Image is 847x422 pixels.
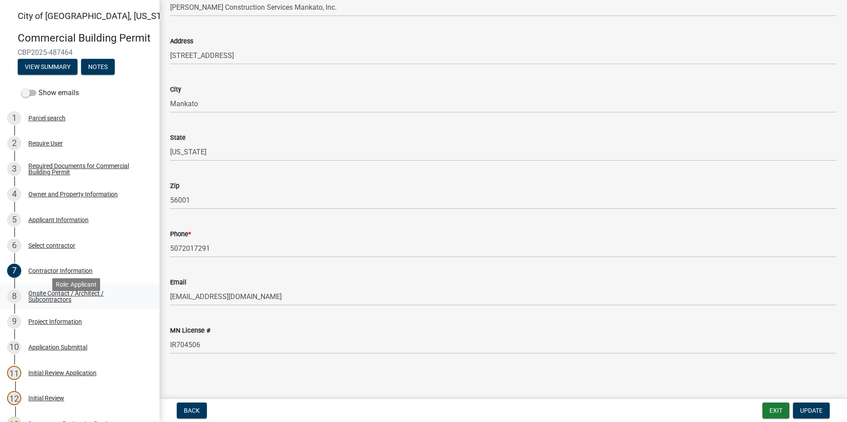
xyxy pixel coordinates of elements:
[7,187,21,201] div: 4
[28,395,64,401] div: Initial Review
[7,213,21,227] div: 5
[7,111,21,125] div: 1
[28,318,82,325] div: Project Information
[18,48,142,57] span: CBP2025-487464
[28,217,89,223] div: Applicant Information
[7,264,21,278] div: 7
[170,183,179,189] label: Zip
[21,88,79,98] label: Show emails
[762,403,789,418] button: Exit
[177,403,207,418] button: Back
[28,370,97,376] div: Initial Review Application
[28,290,145,303] div: Onsite Contact / Architect / Subcontractors
[170,38,193,45] label: Address
[7,366,21,380] div: 11
[28,140,63,146] div: Require User
[7,391,21,405] div: 12
[81,59,115,75] button: Notes
[7,340,21,354] div: 10
[7,136,21,150] div: 2
[28,268,93,274] div: Contractor Information
[81,64,115,71] wm-modal-confirm: Notes
[28,115,66,121] div: Parcel search
[28,242,75,249] div: Select contractor
[28,163,145,175] div: Required Documents for Commercial Building Permit
[170,280,186,286] label: Email
[7,238,21,253] div: 6
[7,162,21,176] div: 3
[18,11,179,21] span: City of [GEOGRAPHIC_DATA], [US_STATE]
[170,87,181,93] label: City
[170,135,186,141] label: State
[28,191,118,197] div: Owner and Property Information
[800,407,823,414] span: Update
[184,407,200,414] span: Back
[793,403,830,418] button: Update
[28,344,87,350] div: Application Submittal
[7,315,21,329] div: 9
[7,289,21,303] div: 8
[18,32,152,45] h4: Commercial Building Permit
[18,64,78,71] wm-modal-confirm: Summary
[170,231,191,238] label: Phone
[170,328,210,334] label: MN License #
[18,59,78,75] button: View Summary
[52,278,100,291] div: Role: Applicant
